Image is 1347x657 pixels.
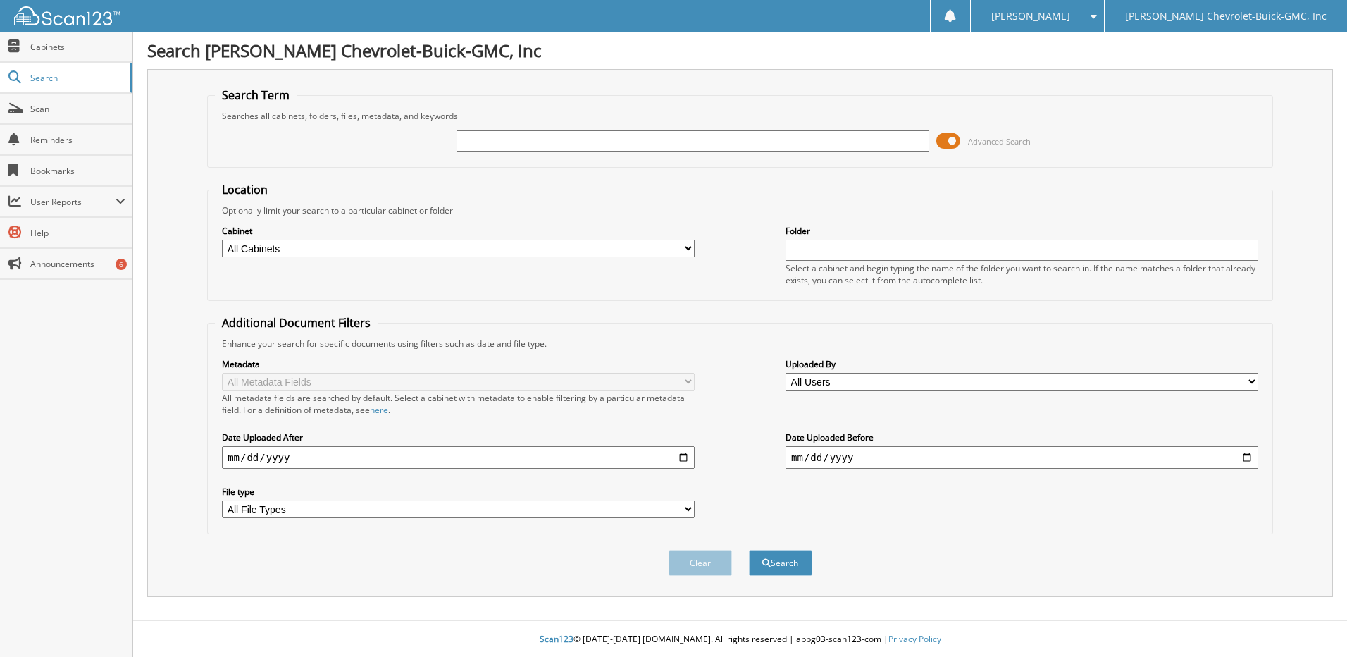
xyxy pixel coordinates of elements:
span: [PERSON_NAME] Chevrolet-Buick-GMC, Inc [1125,12,1327,20]
iframe: Chat Widget [1277,589,1347,657]
span: Announcements [30,258,125,270]
legend: Location [215,182,275,197]
legend: Additional Document Filters [215,315,378,331]
span: Scan [30,103,125,115]
span: [PERSON_NAME] [991,12,1070,20]
span: Help [30,227,125,239]
span: User Reports [30,196,116,208]
label: Metadata [222,358,695,370]
div: Searches all cabinets, folders, files, metadata, and keywords [215,110,1265,122]
a: Privacy Policy [888,633,941,645]
span: Bookmarks [30,165,125,177]
span: Cabinets [30,41,125,53]
button: Clear [669,550,732,576]
button: Search [749,550,812,576]
input: end [786,446,1258,469]
div: Select a cabinet and begin typing the name of the folder you want to search in. If the name match... [786,262,1258,286]
div: Optionally limit your search to a particular cabinet or folder [215,204,1265,216]
label: Folder [786,225,1258,237]
a: here [370,404,388,416]
span: Search [30,72,123,84]
label: File type [222,486,695,498]
label: Date Uploaded After [222,431,695,443]
img: scan123-logo-white.svg [14,6,120,25]
label: Cabinet [222,225,695,237]
label: Uploaded By [786,358,1258,370]
input: start [222,446,695,469]
span: Scan123 [540,633,573,645]
div: © [DATE]-[DATE] [DOMAIN_NAME]. All rights reserved | appg03-scan123-com | [133,622,1347,657]
h1: Search [PERSON_NAME] Chevrolet-Buick-GMC, Inc [147,39,1333,62]
legend: Search Term [215,87,297,103]
div: Enhance your search for specific documents using filters such as date and file type. [215,338,1265,350]
div: 6 [116,259,127,270]
span: Advanced Search [968,136,1031,147]
div: All metadata fields are searched by default. Select a cabinet with metadata to enable filtering b... [222,392,695,416]
label: Date Uploaded Before [786,431,1258,443]
span: Reminders [30,134,125,146]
